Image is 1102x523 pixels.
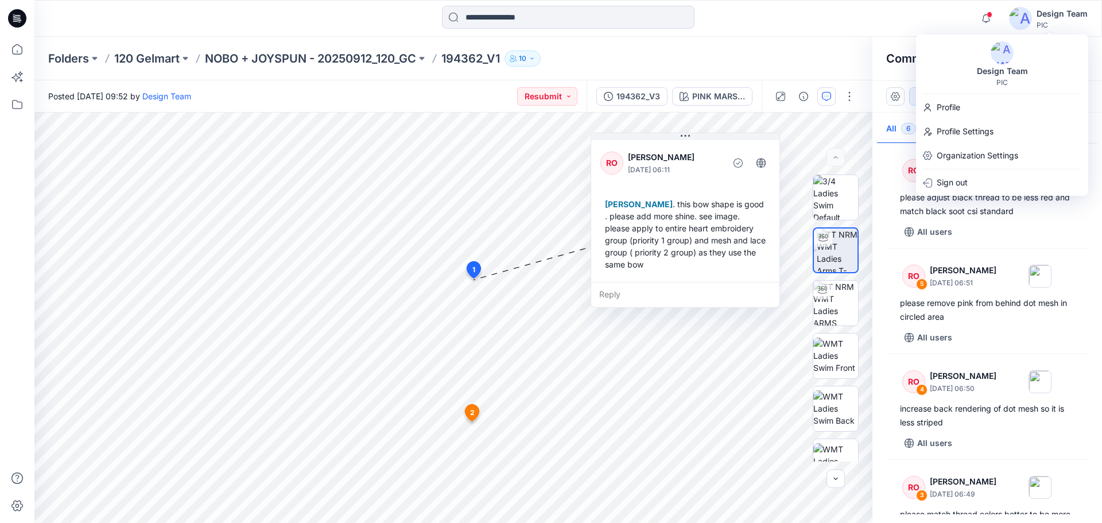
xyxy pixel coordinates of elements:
div: PIC [996,78,1008,87]
p: [DATE] 06:49 [930,489,996,500]
div: Design Team [1037,7,1088,21]
img: TT NRM WMT Ladies ARMS DOWN [813,281,858,326]
p: 10 [519,52,526,65]
p: 194362_V1 [441,51,500,67]
div: PINK MARSHMELLOW [692,90,745,103]
a: Profile Settings [916,121,1088,142]
div: RO [902,265,925,288]
span: [PERSON_NAME] [605,199,673,209]
p: All users [917,436,952,450]
div: RO [600,152,623,175]
span: 6 [901,123,916,134]
p: [DATE] 06:51 [930,277,996,289]
a: Profile [916,96,1088,118]
span: Posted [DATE] 09:52 by [48,90,191,102]
a: Folders [48,51,89,67]
button: All users [900,328,957,347]
div: RO [902,370,925,393]
p: [PERSON_NAME] [930,369,996,383]
p: All users [917,225,952,239]
button: Details [794,87,813,106]
div: 194362_V3 [616,90,660,103]
div: RO [902,159,925,182]
img: WMT Ladies Swim Back [813,390,858,427]
a: NOBO + JOYSPUN - 20250912_120_GC [205,51,416,67]
img: WMT Ladies Swim Front [813,338,858,374]
img: TT NRM WMT Ladies Arms T-POSE [817,228,857,272]
a: Organization Settings [916,145,1088,166]
div: RO [902,476,925,499]
div: PIC [1037,21,1088,29]
div: please adjust black thread to be less red and match black soot csi standard [900,191,1074,218]
span: 1 [472,265,475,275]
button: All users [900,434,957,452]
div: 4 [916,384,928,396]
p: Organization Settings [937,145,1018,166]
img: avatar [991,41,1014,64]
p: [DATE] 06:50 [930,383,996,394]
p: [PERSON_NAME] [930,264,996,277]
a: 120 Gelmart [114,51,180,67]
img: 3/4 Ladies Swim Default [813,175,858,220]
p: Profile [937,96,960,118]
div: Reply [591,282,779,307]
p: All users [917,331,952,344]
button: 10 [505,51,541,67]
p: [PERSON_NAME] [628,150,721,164]
div: increase back rendering of dot mesh so it is less striped [900,402,1074,429]
p: [DATE] 06:11 [628,164,721,176]
h2: Comments [886,52,946,65]
button: All users [900,223,957,241]
img: WMT Ladies Swim Left [813,443,858,479]
button: All [877,115,925,144]
p: Profile Settings [937,121,994,142]
div: 3 [916,490,928,501]
img: avatar [1009,7,1032,30]
div: please remove pink from behind dot mesh in circled area [900,296,1074,324]
div: Design Team [970,64,1035,78]
a: Design Team [142,91,191,101]
div: 5 [916,278,928,290]
div: . this bow shape is good . please add more shine. see image. please apply to entire heart embroid... [600,193,770,275]
p: Sign out [937,172,968,193]
p: [PERSON_NAME] [930,475,996,489]
button: Add Comment [909,87,1088,106]
button: PINK MARSHMELLOW [672,87,752,106]
button: 194362_V3 [596,87,668,106]
span: 2 [470,408,475,418]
